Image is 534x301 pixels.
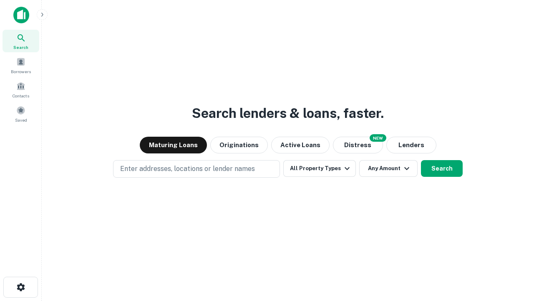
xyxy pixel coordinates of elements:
[192,103,384,123] h3: Search lenders & loans, faster.
[421,160,463,177] button: Search
[11,68,31,75] span: Borrowers
[370,134,386,142] div: NEW
[3,102,39,125] a: Saved
[113,160,280,178] button: Enter addresses, locations or lender names
[271,137,330,153] button: Active Loans
[210,137,268,153] button: Originations
[492,207,534,247] iframe: Chat Widget
[13,92,29,99] span: Contacts
[120,164,255,174] p: Enter addresses, locations or lender names
[3,54,39,77] a: Borrowers
[283,160,356,177] button: All Property Types
[13,44,28,51] span: Search
[386,137,436,153] button: Lenders
[140,137,207,153] button: Maturing Loans
[13,7,29,23] img: capitalize-icon.png
[333,137,383,153] button: Search distressed loans with lien and other non-mortgage details.
[15,117,27,123] span: Saved
[3,30,39,52] a: Search
[359,160,418,177] button: Any Amount
[3,78,39,101] a: Contacts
